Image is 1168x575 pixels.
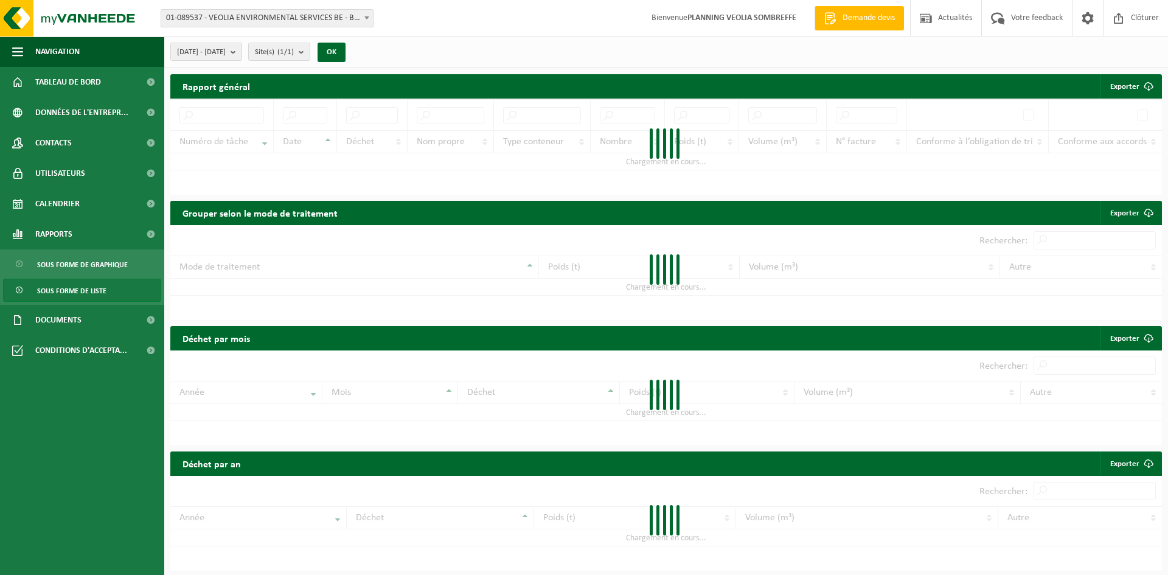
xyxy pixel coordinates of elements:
button: Exporter [1100,74,1161,99]
h2: Déchet par mois [170,326,262,350]
button: Site(s)(1/1) [248,43,310,61]
span: Navigation [35,37,80,67]
span: Documents [35,305,82,335]
a: Exporter [1100,451,1161,476]
span: Utilisateurs [35,158,85,189]
count: (1/1) [277,48,294,56]
span: Site(s) [255,43,294,61]
a: Exporter [1100,201,1161,225]
span: Calendrier [35,189,80,219]
span: Tableau de bord [35,67,101,97]
span: Données de l'entrepr... [35,97,128,128]
span: Contacts [35,128,72,158]
h2: Grouper selon le mode de traitement [170,201,350,225]
span: Sous forme de graphique [37,253,128,276]
span: Sous forme de liste [37,279,106,302]
span: Demande devis [839,12,898,24]
span: Rapports [35,219,72,249]
a: Sous forme de graphique [3,253,161,276]
button: OK [318,43,346,62]
button: [DATE] - [DATE] [170,43,242,61]
span: [DATE] - [DATE] [177,43,226,61]
h2: Déchet par an [170,451,253,475]
span: 01-089537 - VEOLIA ENVIRONMENTAL SERVICES BE - BEERSE [161,9,374,27]
strong: PLANNING VEOLIA SOMBREFFE [687,13,796,23]
a: Sous forme de liste [3,279,161,302]
span: 01-089537 - VEOLIA ENVIRONMENTAL SERVICES BE - BEERSE [161,10,373,27]
h2: Rapport général [170,74,262,99]
a: Exporter [1100,326,1161,350]
span: Conditions d'accepta... [35,335,127,366]
a: Demande devis [815,6,904,30]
